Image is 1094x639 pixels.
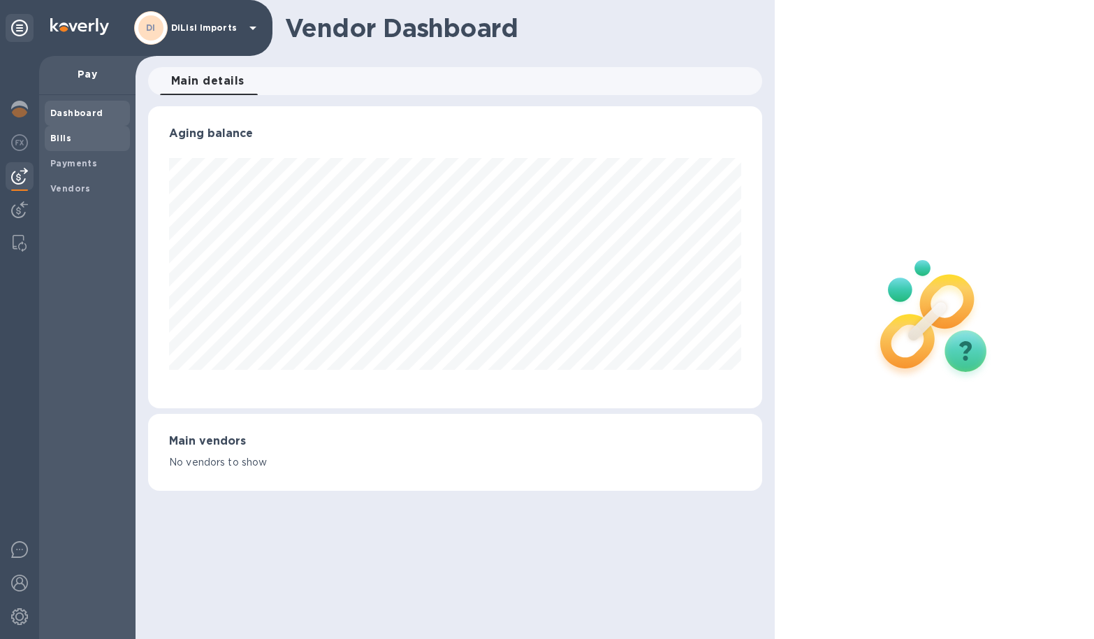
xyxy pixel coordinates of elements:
img: Foreign exchange [11,134,28,151]
img: Logo [50,18,109,35]
b: DI [146,22,156,33]
b: Vendors [50,183,91,194]
p: Pay [50,67,124,81]
b: Dashboard [50,108,103,118]
b: Bills [50,133,71,143]
h3: Main vendors [169,435,741,448]
h3: Aging balance [169,127,741,141]
h1: Vendor Dashboard [285,13,752,43]
span: Main details [171,71,245,91]
div: Unpin categories [6,14,34,42]
p: No vendors to show [169,455,741,470]
p: DiLisi Imports [171,23,241,33]
b: Payments [50,158,97,168]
